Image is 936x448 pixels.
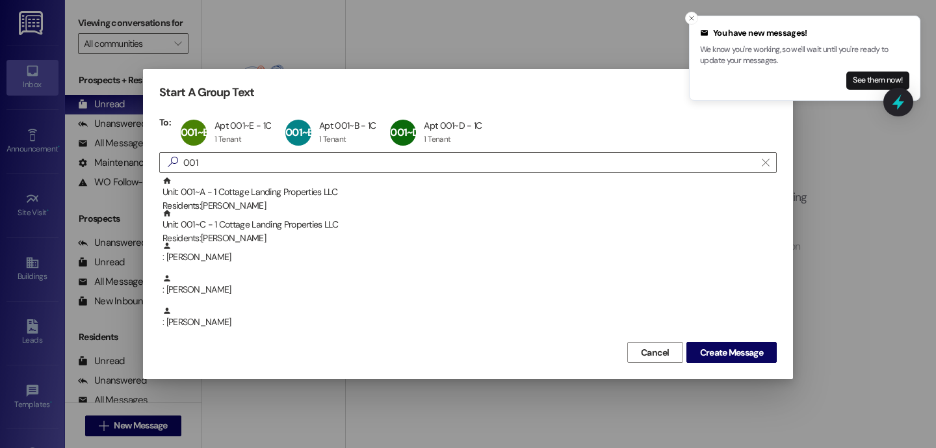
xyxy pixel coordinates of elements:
div: : [PERSON_NAME] [162,241,777,264]
span: Create Message [700,346,763,360]
div: Unit: 001~C - 1 Cottage Landing Properties LLCResidents:[PERSON_NAME] [159,209,777,241]
button: Close toast [685,12,698,25]
h3: To: [159,116,171,128]
span: 001~E [181,125,208,139]
div: Unit: 001~A - 1 Cottage Landing Properties LLCResidents:[PERSON_NAME] [159,176,777,209]
span: Cancel [641,346,669,360]
div: : [PERSON_NAME] [162,306,777,329]
div: Apt 001~D - 1C [424,120,482,131]
div: : [PERSON_NAME] [159,306,777,339]
div: 1 Tenant [319,134,346,144]
div: Unit: 001~C - 1 Cottage Landing Properties LLC [162,209,777,246]
div: 1 Tenant [214,134,241,144]
button: See them now! [846,72,909,90]
div: : [PERSON_NAME] [159,274,777,306]
button: Create Message [686,342,777,363]
div: : [PERSON_NAME] [159,241,777,274]
i:  [762,157,769,168]
div: Unit: 001~A - 1 Cottage Landing Properties LLC [162,176,777,213]
div: : [PERSON_NAME] [162,274,777,296]
div: Apt 001~B - 1C [319,120,376,131]
i:  [162,155,183,169]
div: Residents: [PERSON_NAME] [162,231,777,245]
button: Clear text [755,153,776,172]
span: 001~B [285,125,313,139]
h3: Start A Group Text [159,85,254,100]
p: We know you're working, so we'll wait until you're ready to update your messages. [700,44,909,67]
div: Residents: [PERSON_NAME] [162,199,777,213]
div: Apt 001~E - 1C [214,120,271,131]
input: Search for any contact or apartment [183,153,755,172]
button: Cancel [627,342,683,363]
div: 1 Tenant [424,134,450,144]
div: You have new messages! [700,27,909,40]
span: 001~D [390,125,419,139]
